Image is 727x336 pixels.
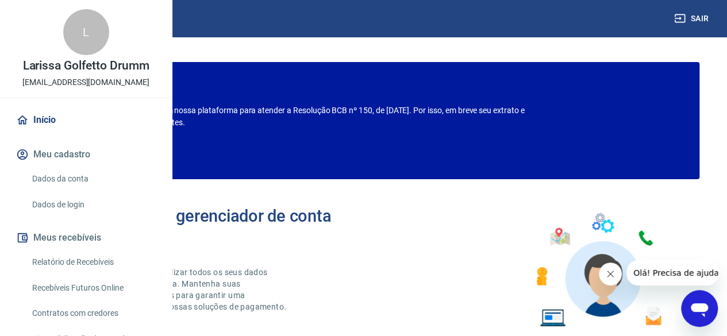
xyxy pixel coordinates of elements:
p: Larissa Golfetto Drumm [23,60,149,72]
p: Estamos realizando adequações em nossa plataforma para atender a Resolução BCB nº 150, de [DATE].... [45,105,555,129]
span: Olá! Precisa de ajuda? [7,8,97,17]
button: Meus recebíveis [14,225,158,250]
iframe: Fechar mensagem [599,262,622,285]
a: Dados da conta [28,167,158,191]
iframe: Mensagem da empresa [626,260,718,285]
button: Meu cadastro [14,142,158,167]
h2: Bem-vindo(a) ao gerenciador de conta Vindi [51,207,364,244]
div: L [63,9,109,55]
a: Relatório de Recebíveis [28,250,158,274]
button: Sair [672,8,713,29]
img: Imagem de um avatar masculino com diversos icones exemplificando as funcionalidades do gerenciado... [526,207,676,334]
a: Início [14,107,158,133]
a: Contratos com credores [28,302,158,325]
p: [EMAIL_ADDRESS][DOMAIN_NAME] [22,76,149,88]
a: Dados de login [28,193,158,217]
iframe: Botão para abrir a janela de mensagens [681,290,718,327]
a: Recebíveis Futuros Online [28,276,158,300]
